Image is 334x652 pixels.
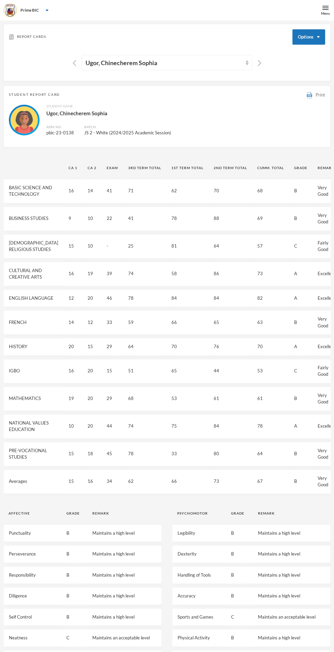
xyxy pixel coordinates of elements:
td: B [289,387,313,411]
td: Maintains a high level [253,587,331,605]
td: Maintains an acceptable level [87,629,162,647]
td: Handling of Tools [172,566,226,584]
button: Options [292,29,325,45]
div: JS 2 - White (2024/2025 Academic Session) [84,130,171,136]
td: ENGLISH LANGUAGE [3,290,63,307]
td: 29 [102,338,123,356]
td: 74 [123,414,166,439]
td: Dexterity [172,545,226,563]
td: B [226,587,253,605]
td: 33 [102,310,123,335]
td: Maintains a high level [87,545,162,563]
div: Prime BIC [20,7,39,13]
span: Averages [9,478,27,484]
td: - [102,234,123,258]
th: Remark [253,506,331,521]
td: B [226,566,253,584]
td: 29 [102,387,123,411]
th: CA 1 [63,160,82,176]
td: 64 [252,442,289,466]
td: 64 [209,234,252,258]
td: 9 [63,207,82,231]
td: 74 [123,262,166,286]
td: B [289,207,313,231]
td: PRE-VOCATIONAL STUDIES [3,442,63,466]
td: 44 [209,359,252,383]
td: C [226,608,253,626]
td: 76 [209,338,252,356]
div: Report Cards [9,34,46,40]
td: 16 [63,262,82,286]
td: B [289,179,313,203]
th: Grade [226,506,253,521]
td: B [61,545,87,563]
td: 65 [209,310,252,335]
td: 71 [123,179,166,203]
div: Batch [84,124,171,130]
td: Maintains a high level [87,566,162,584]
td: 64 [123,338,166,356]
td: 84 [209,414,252,439]
td: Diligence [3,587,61,605]
td: B [61,524,87,542]
td: 41 [123,207,166,231]
td: 61 [209,387,252,411]
td: C [61,629,87,647]
td: Accuracy [172,587,226,605]
td: 53 [252,359,289,383]
td: 20 [63,338,82,356]
td: B [61,566,87,584]
td: 15 [63,234,82,258]
td: 78 [123,442,166,466]
td: 15 [102,359,123,383]
th: 1st Term Total [166,160,209,176]
td: Punctuality [3,524,61,542]
td: 63 [252,310,289,335]
td: 70 [209,179,252,203]
td: 84 [209,290,252,307]
img: STUDENT [11,106,38,134]
td: 73 [252,262,289,286]
th: Grade [61,506,87,521]
td: 68 [123,387,166,411]
span: Print [316,92,325,98]
span: Very Good [318,475,328,488]
td: 10 [82,234,102,258]
td: BASIC SCIENCE AND TECHNOLOGY [3,179,63,203]
td: 46 [102,290,123,307]
td: 22 [102,207,123,231]
td: Sports and Games [172,608,226,626]
td: 39 [102,262,123,286]
span: Student Report Card [9,92,60,97]
td: 16 [63,179,82,203]
td: 45 [102,442,123,466]
td: Responsibility [3,566,61,584]
span: 16 [88,478,93,484]
td: B [61,608,87,626]
td: Physical Activity [172,629,226,647]
td: C [289,234,313,258]
td: Maintains a high level [253,566,331,584]
td: Legibility [172,524,226,542]
td: Maintains an acceptable level [253,608,331,626]
td: 57 [252,234,289,258]
td: 44 [102,414,123,439]
th: 2nd Term Total [209,160,252,176]
td: 51 [123,359,166,383]
td: 58 [166,262,209,286]
td: 75 [166,414,209,439]
td: 78 [166,207,209,231]
td: NATIONAL VALUES EDUCATION [3,414,63,439]
td: B [289,310,313,335]
td: 78 [252,414,289,439]
td: HISTORY [3,338,63,356]
td: IGBO [3,359,63,383]
td: A [289,338,313,356]
td: 70 [252,338,289,356]
td: 20 [82,387,102,411]
td: 15 [82,338,102,356]
td: 78 [123,290,166,307]
span: 67 [257,478,263,484]
th: 3rd Term Total [123,160,166,176]
td: 62 [166,179,209,203]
